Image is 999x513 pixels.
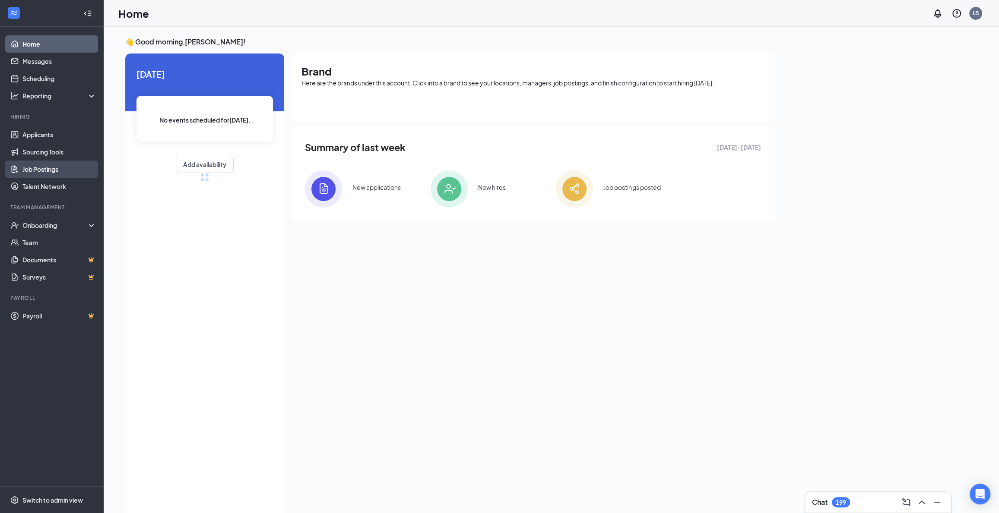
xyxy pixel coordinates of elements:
[930,495,944,509] button: Minimize
[83,9,92,18] svg: Collapse
[10,9,18,17] svg: WorkstreamLogo
[932,497,942,507] svg: Minimize
[478,183,506,192] div: New hires
[901,497,911,507] svg: ComposeMessage
[22,496,83,504] div: Switch to admin view
[200,173,209,182] div: loading meetings...
[22,143,96,161] a: Sourcing Tools
[717,142,761,152] span: [DATE] - [DATE]
[836,499,846,506] div: 199
[951,8,962,19] svg: QuestionInfo
[305,170,342,208] img: icon
[176,156,234,173] button: Add availability
[431,170,468,208] img: icon
[10,91,19,100] svg: Analysis
[556,170,593,208] img: icon
[301,79,764,87] div: Here are the brands under this account. Click into a brand to see your locations, managers, job p...
[118,6,149,21] h1: Home
[603,183,660,192] div: Job postings posted
[917,497,927,507] svg: ChevronUp
[22,70,96,87] a: Scheduling
[22,234,96,251] a: Team
[301,64,764,79] h1: Brand
[970,484,990,504] div: Open Intercom Messenger
[352,183,401,192] div: New applications
[22,35,96,53] a: Home
[22,178,96,195] a: Talent Network
[22,53,96,70] a: Messages
[10,221,19,230] svg: UserCheck
[22,126,96,143] a: Applicants
[305,140,406,155] span: Summary of last week
[899,495,913,509] button: ComposeMessage
[22,161,96,178] a: Job Postings
[10,496,19,504] svg: Settings
[22,221,89,230] div: Onboarding
[10,113,95,120] div: Hiring
[159,115,251,125] span: No events scheduled for [DATE] .
[812,497,828,507] h3: Chat
[22,251,96,268] a: DocumentsCrown
[22,91,97,100] div: Reporting
[22,307,96,324] a: PayrollCrown
[125,37,775,47] h3: 👋 Good morning, [PERSON_NAME] !
[932,8,943,19] svg: Notifications
[10,294,95,302] div: Payroll
[915,495,929,509] button: ChevronUp
[10,204,95,211] div: Team Management
[973,9,979,17] div: LB
[136,67,273,81] span: [DATE]
[22,268,96,286] a: SurveysCrown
